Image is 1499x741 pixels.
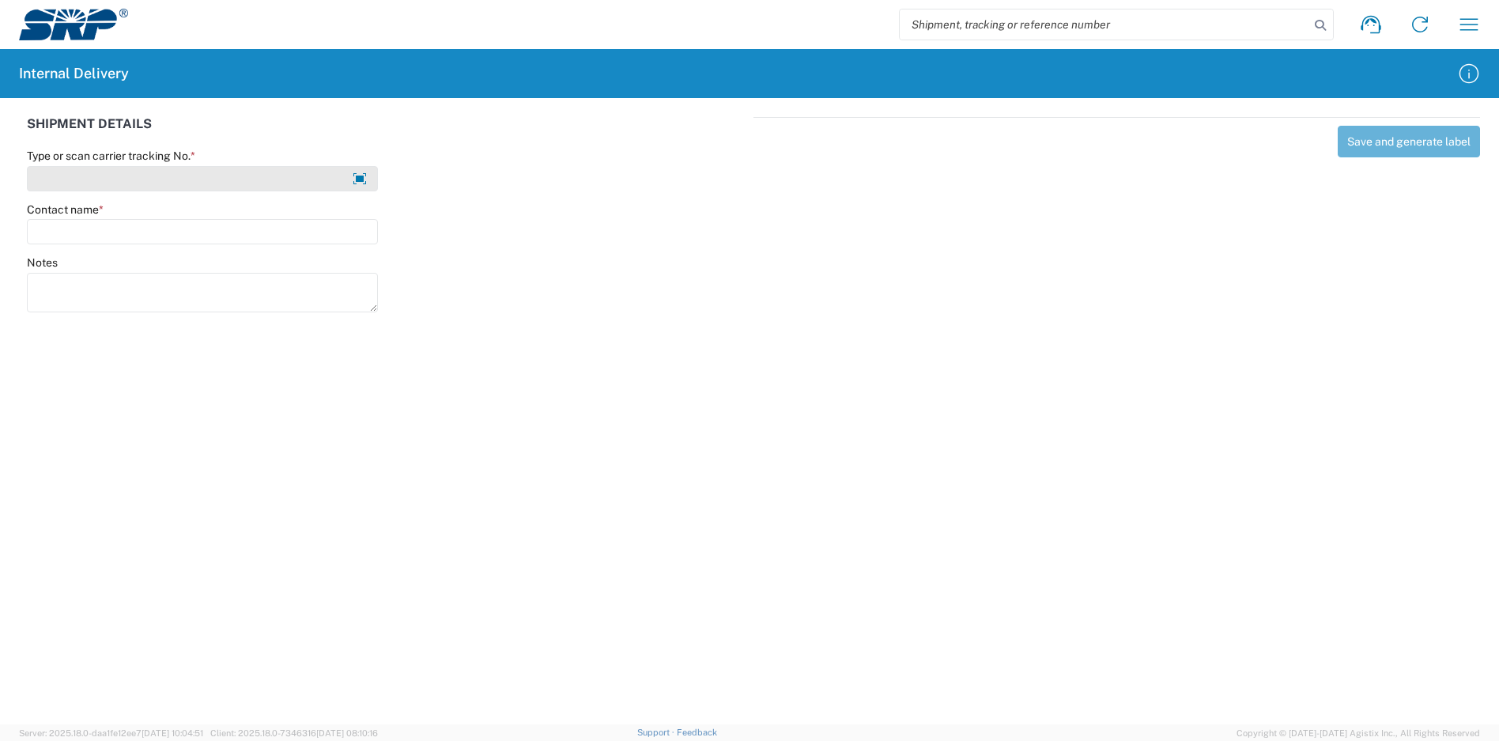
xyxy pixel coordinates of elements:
[27,255,58,270] label: Notes
[19,728,203,738] span: Server: 2025.18.0-daa1fe12ee7
[677,728,717,737] a: Feedback
[27,149,195,163] label: Type or scan carrier tracking No.
[1237,726,1480,740] span: Copyright © [DATE]-[DATE] Agistix Inc., All Rights Reserved
[637,728,677,737] a: Support
[142,728,203,738] span: [DATE] 10:04:51
[19,9,128,40] img: srp
[19,64,129,83] h2: Internal Delivery
[27,202,104,217] label: Contact name
[210,728,378,738] span: Client: 2025.18.0-7346316
[316,728,378,738] span: [DATE] 08:10:16
[900,9,1309,40] input: Shipment, tracking or reference number
[27,117,746,149] div: SHIPMENT DETAILS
